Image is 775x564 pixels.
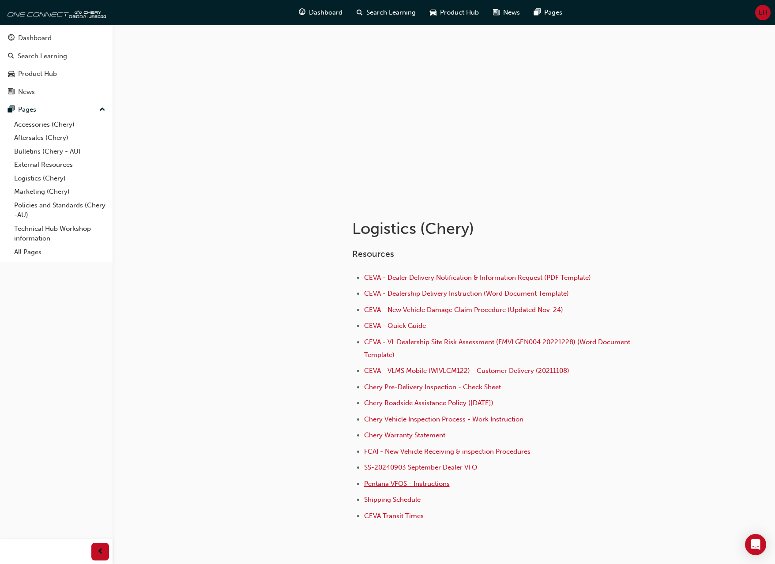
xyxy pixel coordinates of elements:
span: car-icon [8,70,15,78]
a: Marketing (Chery) [11,185,109,199]
a: CEVA - VLMS Mobile (WIVLCM122) - Customer Delivery (20211108) [364,367,569,375]
a: CEVA - VL Dealership Site Risk Assessment (FMVLGEN004 20221228) (Word Document Template) [364,338,632,359]
a: Search Learning [4,48,109,64]
div: Open Intercom Messenger [745,534,766,555]
span: up-icon [99,104,105,116]
button: DashboardSearch LearningProduct HubNews [4,28,109,102]
a: News [4,84,109,100]
a: Chery Warranty Statement [364,431,445,439]
span: news-icon [8,88,15,96]
h1: Logistics (Chery) [352,219,642,238]
a: Chery Roadside Assistance Policy ([DATE]) [364,399,493,407]
a: Dashboard [4,30,109,46]
a: guage-iconDashboard [292,4,350,22]
span: news-icon [493,7,500,18]
a: Aftersales (Chery) [11,131,109,145]
span: Product Hub [440,8,479,18]
span: Dashboard [309,8,342,18]
a: news-iconNews [486,4,527,22]
a: search-iconSearch Learning [350,4,423,22]
button: Pages [4,102,109,118]
span: search-icon [357,7,363,18]
a: SS-20240903 September Dealer VFO [364,463,477,471]
a: car-iconProduct Hub [423,4,486,22]
a: CEVA - New Vehicle Damage Claim Procedure (Updated Nov-24) [364,306,563,314]
div: Search Learning [18,51,67,61]
span: pages-icon [534,7,541,18]
a: Shipping Schedule [364,496,421,504]
span: guage-icon [8,34,15,42]
span: EH [759,8,767,18]
a: Chery Pre-Delivery Inspection - Check Sheet [364,383,501,391]
a: CEVA Transit Times [364,512,424,520]
a: Product Hub [4,66,109,82]
a: FCAI - New Vehicle Receiving & inspection Procedures [364,447,530,455]
span: Pages [544,8,562,18]
a: CEVA - Dealership Delivery Instruction (Word Document Template) [364,290,569,297]
button: EH [755,5,771,20]
span: pages-icon [8,106,15,114]
div: News [18,87,35,97]
span: search-icon [8,53,14,60]
a: CEVA - Dealer Delivery Notification & Information Request (PDF Template) [364,274,591,282]
span: prev-icon [97,546,104,557]
a: Policies and Standards (Chery -AU) [11,199,109,222]
a: Accessories (Chery) [11,118,109,132]
span: Resources [352,249,394,259]
a: External Resources [11,158,109,172]
a: Pentana VFOS - Instructions [364,480,450,488]
img: oneconnect [4,4,106,21]
span: Search Learning [366,8,416,18]
div: Product Hub [18,69,57,79]
span: News [503,8,520,18]
a: Technical Hub Workshop information [11,222,109,245]
a: All Pages [11,245,109,259]
a: CEVA - Quick Guide [364,322,426,330]
a: pages-iconPages [527,4,569,22]
div: Dashboard [18,33,52,43]
span: guage-icon [299,7,305,18]
a: Bulletins (Chery - AU) [11,145,109,158]
a: Chery Vehicle Inspection Process - Work Instruction [364,415,523,423]
span: car-icon [430,7,436,18]
a: Logistics (Chery) [11,172,109,185]
div: Pages [18,105,36,115]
